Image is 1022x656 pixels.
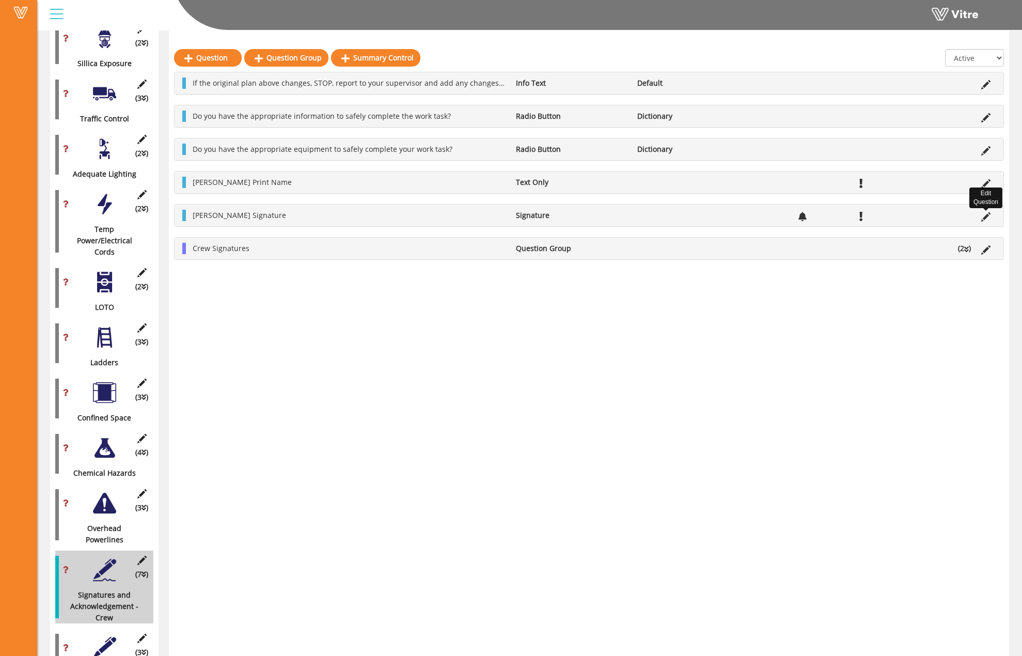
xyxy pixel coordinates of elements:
li: Question Group [511,243,632,254]
span: Crew Signatures [193,243,249,253]
span: Do you have the appropriate information to safely complete the work task? [193,111,451,121]
div: Confined Space [55,412,146,424]
span: (3 ) [135,92,148,104]
span: (3 ) [135,392,148,403]
a: Summary Control [331,49,420,67]
div: Signatures and Acknowledgement - Crew [55,589,146,623]
li: Radio Button [511,144,632,155]
a: Question [174,49,242,67]
span: (2 ) [135,148,148,159]
span: [PERSON_NAME] Print Name [193,177,292,187]
li: Dictionary [632,111,753,122]
span: Do you have the appropriate equipment to safely complete your work task? [193,144,452,154]
div: Adequate Lighting [55,168,146,180]
span: (7 ) [135,569,148,580]
div: Sillica Exposure [55,58,146,69]
li: Info Text [511,77,632,89]
li: Default [632,77,753,89]
li: Radio Button [511,111,632,122]
li: Signature [511,210,632,221]
div: Chemical Hazards [55,467,146,479]
li: (2 ) [953,243,976,254]
div: Traffic Control [55,113,146,124]
span: If the original plan above changes, STOP, report to your supervisor and add any changes to the PT... [193,78,588,88]
a: Question Group [244,49,328,67]
span: (2 ) [135,203,148,214]
div: Temp Power/Electrical Cords [55,224,146,258]
div: LOTO [55,302,146,313]
span: (2 ) [135,281,148,292]
span: (3 ) [135,336,148,348]
span: (3 ) [135,502,148,513]
div: Edit Question [969,188,1002,208]
div: Ladders [55,357,146,368]
div: Overhead Powerlines [55,523,146,545]
span: [PERSON_NAME] Signature [193,210,286,220]
span: (4 ) [135,447,148,458]
span: (2 ) [135,37,148,49]
li: Text Only [511,177,632,188]
li: Dictionary [632,144,753,155]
